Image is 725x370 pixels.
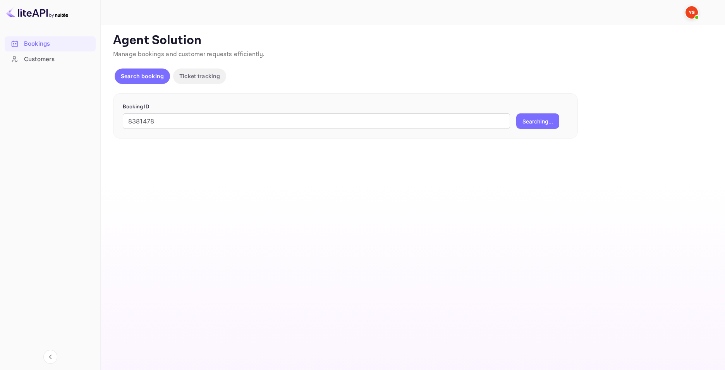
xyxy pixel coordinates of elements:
p: Search booking [121,72,164,80]
div: Bookings [24,39,92,48]
p: Agent Solution [113,33,711,48]
a: Customers [5,52,96,66]
span: Manage bookings and customer requests efficiently. [113,50,265,58]
button: Collapse navigation [43,350,57,364]
div: Bookings [5,36,96,51]
input: Enter Booking ID (e.g., 63782194) [123,113,510,129]
img: LiteAPI logo [6,6,68,19]
button: Searching... [516,113,559,129]
p: Booking ID [123,103,568,111]
p: Ticket tracking [179,72,220,80]
div: Customers [5,52,96,67]
div: Customers [24,55,92,64]
img: Yandex Support [685,6,698,19]
a: Bookings [5,36,96,51]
